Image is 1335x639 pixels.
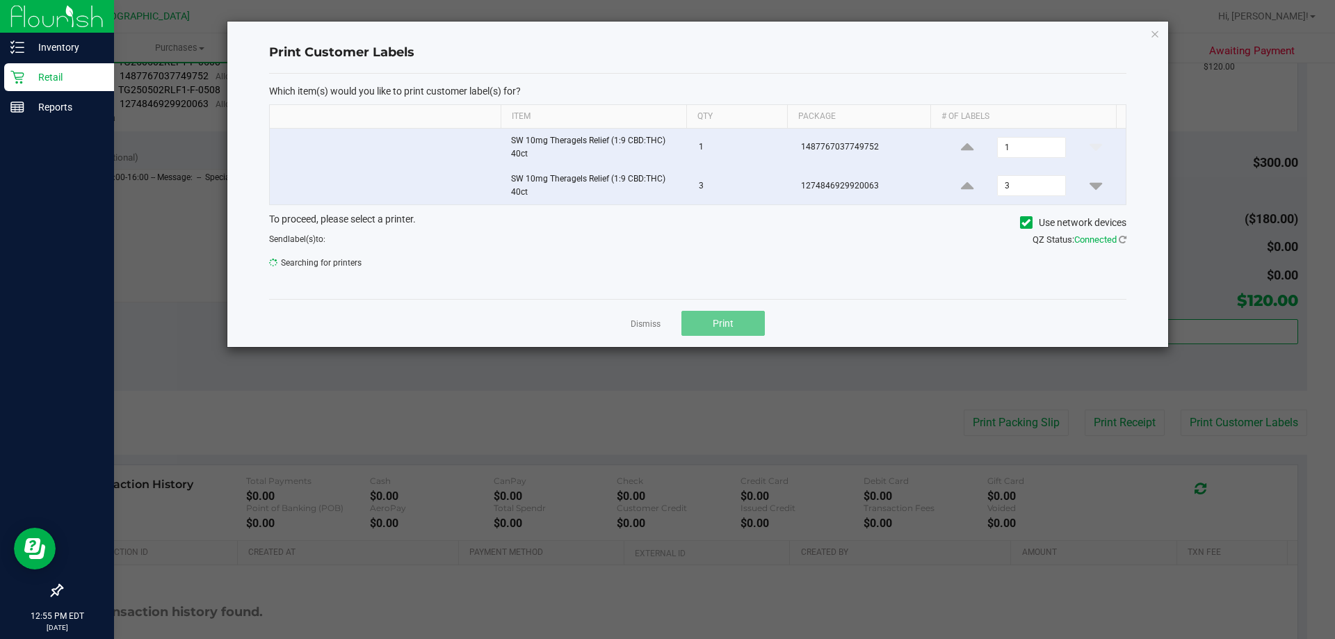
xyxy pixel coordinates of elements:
[930,105,1116,129] th: # of labels
[501,105,686,129] th: Item
[24,39,108,56] p: Inventory
[10,40,24,54] inline-svg: Inventory
[10,70,24,84] inline-svg: Retail
[259,212,1137,233] div: To proceed, please select a printer.
[14,528,56,569] iframe: Resource center
[269,234,325,244] span: Send to:
[24,69,108,86] p: Retail
[793,167,938,204] td: 1274846929920063
[269,85,1126,97] p: Which item(s) would you like to print customer label(s) for?
[1020,216,1126,230] label: Use network devices
[269,252,687,273] span: Searching for printers
[6,622,108,633] p: [DATE]
[24,99,108,115] p: Reports
[686,105,787,129] th: Qty
[681,311,765,336] button: Print
[787,105,930,129] th: Package
[793,129,938,167] td: 1487767037749752
[1033,234,1126,245] span: QZ Status:
[690,167,793,204] td: 3
[690,129,793,167] td: 1
[713,318,734,329] span: Print
[10,100,24,114] inline-svg: Reports
[503,129,690,167] td: SW 10mg Theragels Relief (1:9 CBD:THC) 40ct
[6,610,108,622] p: 12:55 PM EDT
[503,167,690,204] td: SW 10mg Theragels Relief (1:9 CBD:THC) 40ct
[269,44,1126,62] h4: Print Customer Labels
[288,234,316,244] span: label(s)
[1074,234,1117,245] span: Connected
[631,318,661,330] a: Dismiss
